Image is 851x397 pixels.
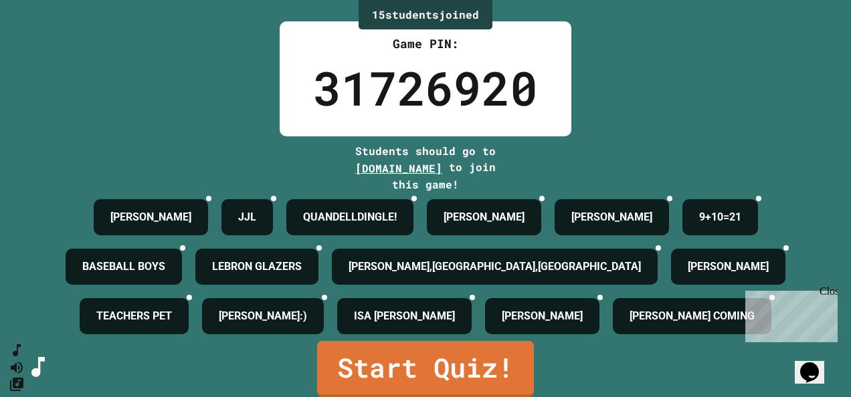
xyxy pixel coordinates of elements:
[82,259,165,275] h4: BASEBALL BOYS
[303,209,397,225] h4: QUANDELLDINGLE!
[630,308,755,324] h4: [PERSON_NAME] COMING
[502,308,583,324] h4: [PERSON_NAME]
[219,308,307,324] h4: [PERSON_NAME]:)
[444,209,525,225] h4: [PERSON_NAME]
[313,53,538,123] div: 31726920
[96,308,172,324] h4: TEACHERS PET
[9,359,25,376] button: Mute music
[5,5,92,85] div: Chat with us now!Close
[354,308,455,324] h4: ISA [PERSON_NAME]
[349,259,641,275] h4: [PERSON_NAME],[GEOGRAPHIC_DATA],[GEOGRAPHIC_DATA]
[571,209,652,225] h4: [PERSON_NAME]
[699,209,741,225] h4: 9+10=21
[313,35,538,53] div: Game PIN:
[355,161,442,175] span: [DOMAIN_NAME]
[740,285,838,342] iframe: chat widget
[110,209,191,225] h4: [PERSON_NAME]
[795,344,838,384] iframe: chat widget
[342,143,509,192] div: Students should go to to join this game!
[238,209,256,225] h4: JJL
[9,342,25,359] button: SpeedDial basic example
[212,259,302,275] h4: LEBRON GLAZERS
[317,341,534,397] a: Start Quiz!
[688,259,769,275] h4: [PERSON_NAME]
[9,376,25,392] button: Change Music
